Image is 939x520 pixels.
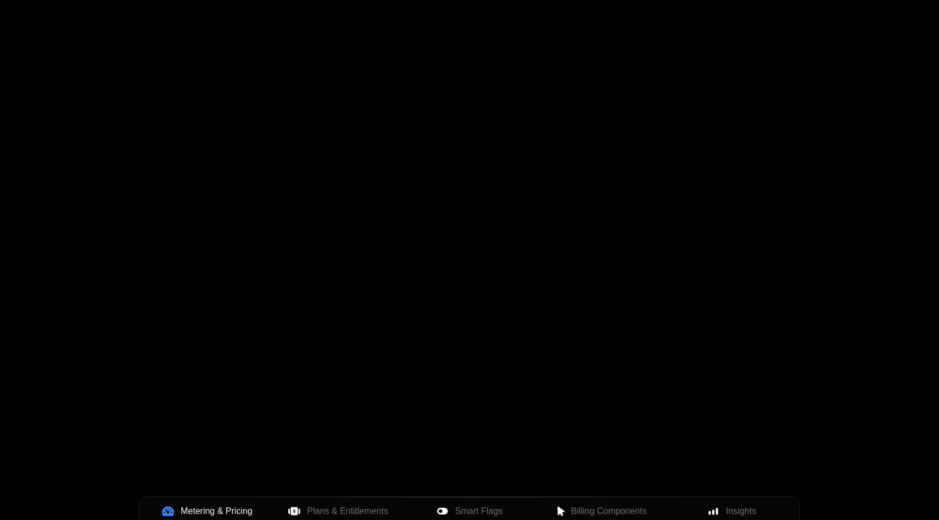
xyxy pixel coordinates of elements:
[181,505,253,518] span: Metering & Pricing
[571,505,647,518] span: Billing Components
[726,505,756,518] span: Insights
[307,505,388,518] span: Plans & Entitlements
[455,505,502,518] span: Smart Flags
